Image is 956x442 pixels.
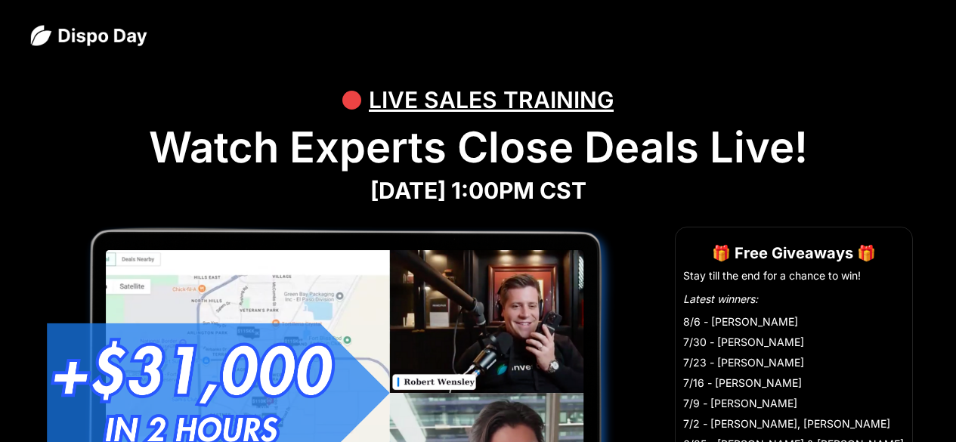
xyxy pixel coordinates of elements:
em: Latest winners: [683,292,758,305]
strong: [DATE] 1:00PM CST [370,177,586,204]
strong: 🎁 Free Giveaways 🎁 [712,244,876,262]
div: LIVE SALES TRAINING [369,77,614,122]
li: Stay till the end for a chance to win! [683,268,905,283]
h1: Watch Experts Close Deals Live! [30,122,926,173]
